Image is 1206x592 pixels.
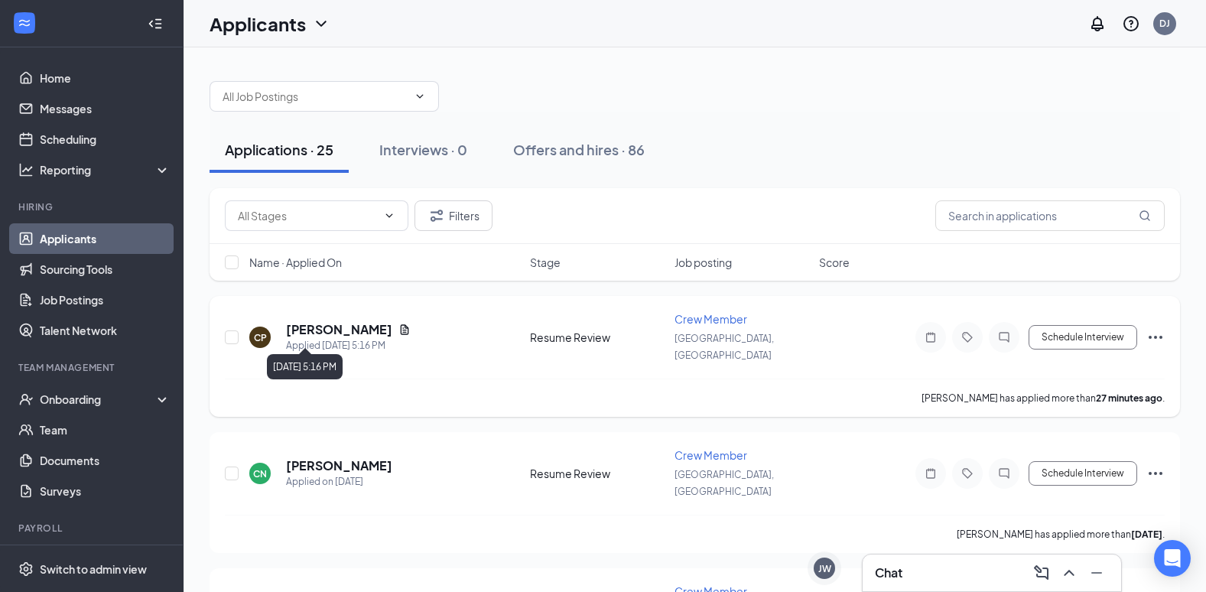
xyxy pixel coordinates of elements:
b: 27 minutes ago [1096,392,1162,404]
button: Minimize [1084,561,1109,585]
svg: Filter [427,207,446,225]
svg: ChevronDown [312,15,330,33]
div: Open Intercom Messenger [1154,540,1191,577]
a: Home [40,63,171,93]
button: Schedule Interview [1029,461,1137,486]
a: Sourcing Tools [40,254,171,285]
h1: Applicants [210,11,306,37]
button: Schedule Interview [1029,325,1137,350]
svg: Minimize [1087,564,1106,582]
svg: Tag [958,467,977,480]
div: Hiring [18,200,167,213]
svg: Settings [18,561,34,577]
div: Interviews · 0 [379,140,467,159]
div: Resume Review [530,466,665,481]
a: Talent Network [40,315,171,346]
div: Applications · 25 [225,140,333,159]
span: [GEOGRAPHIC_DATA], [GEOGRAPHIC_DATA] [675,469,774,497]
svg: Note [922,467,940,480]
svg: MagnifyingGlass [1139,210,1151,222]
svg: ChevronDown [414,90,426,102]
div: Switch to admin view [40,561,147,577]
input: All Stages [238,207,377,224]
a: Job Postings [40,285,171,315]
div: Reporting [40,162,171,177]
span: Score [819,255,850,270]
h3: Chat [875,564,902,581]
svg: ChatInactive [995,467,1013,480]
svg: Tag [958,331,977,343]
svg: Note [922,331,940,343]
svg: Analysis [18,162,34,177]
div: Applied [DATE] 5:16 PM [286,338,411,353]
svg: Ellipses [1146,328,1165,346]
button: ChevronUp [1057,561,1081,585]
div: DJ [1159,17,1170,30]
div: JW [818,562,831,575]
span: Stage [530,255,561,270]
p: [PERSON_NAME] has applied more than . [922,392,1165,405]
div: Payroll [18,522,167,535]
b: [DATE] [1131,529,1162,540]
div: [DATE] 5:16 PM [267,354,343,379]
svg: ChatInactive [995,331,1013,343]
div: Offers and hires · 86 [513,140,645,159]
button: ComposeMessage [1029,561,1054,585]
svg: ChevronUp [1060,564,1078,582]
a: Applicants [40,223,171,254]
a: Messages [40,93,171,124]
svg: Ellipses [1146,464,1165,483]
svg: WorkstreamLogo [17,15,32,31]
svg: Notifications [1088,15,1107,33]
p: [PERSON_NAME] has applied more than . [957,528,1165,541]
button: Filter Filters [414,200,492,231]
svg: QuestionInfo [1122,15,1140,33]
span: Crew Member [675,312,747,326]
div: Resume Review [530,330,665,345]
svg: Document [398,324,411,336]
div: Onboarding [40,392,158,407]
a: Surveys [40,476,171,506]
div: CN [253,467,267,480]
span: Name · Applied On [249,255,342,270]
svg: UserCheck [18,392,34,407]
span: [GEOGRAPHIC_DATA], [GEOGRAPHIC_DATA] [675,333,774,361]
span: Crew Member [675,448,747,462]
svg: ChevronDown [383,210,395,222]
div: CP [254,331,267,344]
a: Scheduling [40,124,171,155]
input: Search in applications [935,200,1165,231]
input: All Job Postings [223,88,408,105]
div: Team Management [18,361,167,374]
div: Applied on [DATE] [286,474,392,490]
svg: ComposeMessage [1032,564,1051,582]
h5: [PERSON_NAME] [286,321,392,338]
a: Documents [40,445,171,476]
h5: [PERSON_NAME] [286,457,392,474]
span: Job posting [675,255,732,270]
svg: Collapse [148,16,163,31]
a: Team [40,415,171,445]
